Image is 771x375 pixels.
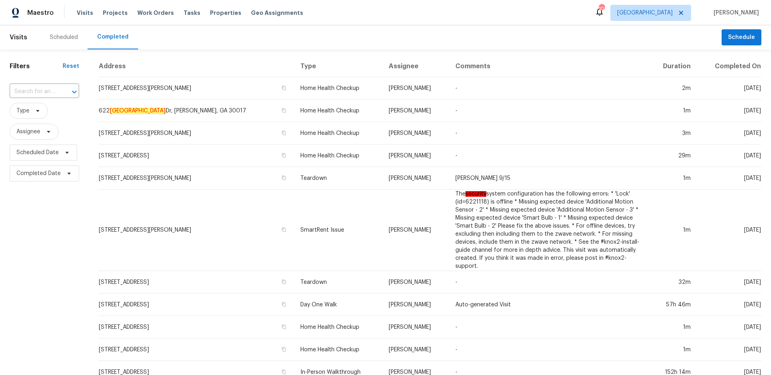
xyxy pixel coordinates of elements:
[648,77,697,100] td: 2m
[648,338,697,361] td: 1m
[280,84,288,92] button: Copy Address
[16,128,40,136] span: Assignee
[294,338,382,361] td: Home Health Checkup
[449,56,648,77] th: Comments
[648,293,697,316] td: 57h 46m
[722,29,761,46] button: Schedule
[294,145,382,167] td: Home Health Checkup
[449,271,648,293] td: -
[280,174,288,181] button: Copy Address
[697,145,761,167] td: [DATE]
[294,100,382,122] td: Home Health Checkup
[382,271,449,293] td: [PERSON_NAME]
[294,167,382,190] td: Teardown
[98,293,294,316] td: [STREET_ADDRESS]
[16,107,29,115] span: Type
[280,323,288,330] button: Copy Address
[184,10,200,16] span: Tasks
[16,149,59,157] span: Scheduled Date
[617,9,673,17] span: [GEOGRAPHIC_DATA]
[98,122,294,145] td: [STREET_ADDRESS][PERSON_NAME]
[294,293,382,316] td: Day One Walk
[280,301,288,308] button: Copy Address
[697,167,761,190] td: [DATE]
[728,33,755,43] span: Schedule
[98,77,294,100] td: [STREET_ADDRESS][PERSON_NAME]
[382,293,449,316] td: [PERSON_NAME]
[449,316,648,338] td: -
[382,100,449,122] td: [PERSON_NAME]
[697,316,761,338] td: [DATE]
[16,169,61,177] span: Completed Date
[103,9,128,17] span: Projects
[294,56,382,77] th: Type
[280,346,288,353] button: Copy Address
[449,100,648,122] td: -
[697,56,761,77] th: Completed On
[648,190,697,271] td: 1m
[697,293,761,316] td: [DATE]
[10,62,63,70] h1: Filters
[382,122,449,145] td: [PERSON_NAME]
[210,9,241,17] span: Properties
[697,100,761,122] td: [DATE]
[280,226,288,233] button: Copy Address
[10,29,27,46] span: Visits
[382,190,449,271] td: [PERSON_NAME]
[280,152,288,159] button: Copy Address
[648,167,697,190] td: 1m
[648,56,697,77] th: Duration
[69,86,80,98] button: Open
[98,56,294,77] th: Address
[648,316,697,338] td: 1m
[294,77,382,100] td: Home Health Checkup
[449,122,648,145] td: -
[10,86,57,98] input: Search for an address...
[27,9,54,17] span: Maestro
[449,190,648,271] td: The system configuration has the following errors: * 'Lock' (id=6221118) is offline * Missing exp...
[63,62,79,70] div: Reset
[98,145,294,167] td: [STREET_ADDRESS]
[648,145,697,167] td: 29m
[97,33,128,41] div: Completed
[465,191,486,197] em: security
[294,316,382,338] td: Home Health Checkup
[98,316,294,338] td: [STREET_ADDRESS]
[449,338,648,361] td: -
[382,167,449,190] td: [PERSON_NAME]
[77,9,93,17] span: Visits
[648,122,697,145] td: 3m
[98,190,294,271] td: [STREET_ADDRESS][PERSON_NAME]
[697,77,761,100] td: [DATE]
[98,167,294,190] td: [STREET_ADDRESS][PERSON_NAME]
[599,5,604,13] div: 101
[697,122,761,145] td: [DATE]
[697,190,761,271] td: [DATE]
[382,77,449,100] td: [PERSON_NAME]
[449,145,648,167] td: -
[697,338,761,361] td: [DATE]
[382,338,449,361] td: [PERSON_NAME]
[251,9,303,17] span: Geo Assignments
[110,108,166,114] em: [GEOGRAPHIC_DATA]
[98,271,294,293] td: [STREET_ADDRESS]
[449,293,648,316] td: Auto-generated Visit
[294,190,382,271] td: SmartRent Issue
[280,278,288,285] button: Copy Address
[137,9,174,17] span: Work Orders
[697,271,761,293] td: [DATE]
[449,77,648,100] td: -
[382,316,449,338] td: [PERSON_NAME]
[98,100,294,122] td: 622 Dr, [PERSON_NAME], GA 30017
[648,100,697,122] td: 1m
[648,271,697,293] td: 32m
[98,338,294,361] td: [STREET_ADDRESS]
[280,129,288,137] button: Copy Address
[280,107,288,114] button: Copy Address
[382,145,449,167] td: [PERSON_NAME]
[449,167,648,190] td: [PERSON_NAME] 9/15
[382,56,449,77] th: Assignee
[294,122,382,145] td: Home Health Checkup
[710,9,759,17] span: [PERSON_NAME]
[50,33,78,41] div: Scheduled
